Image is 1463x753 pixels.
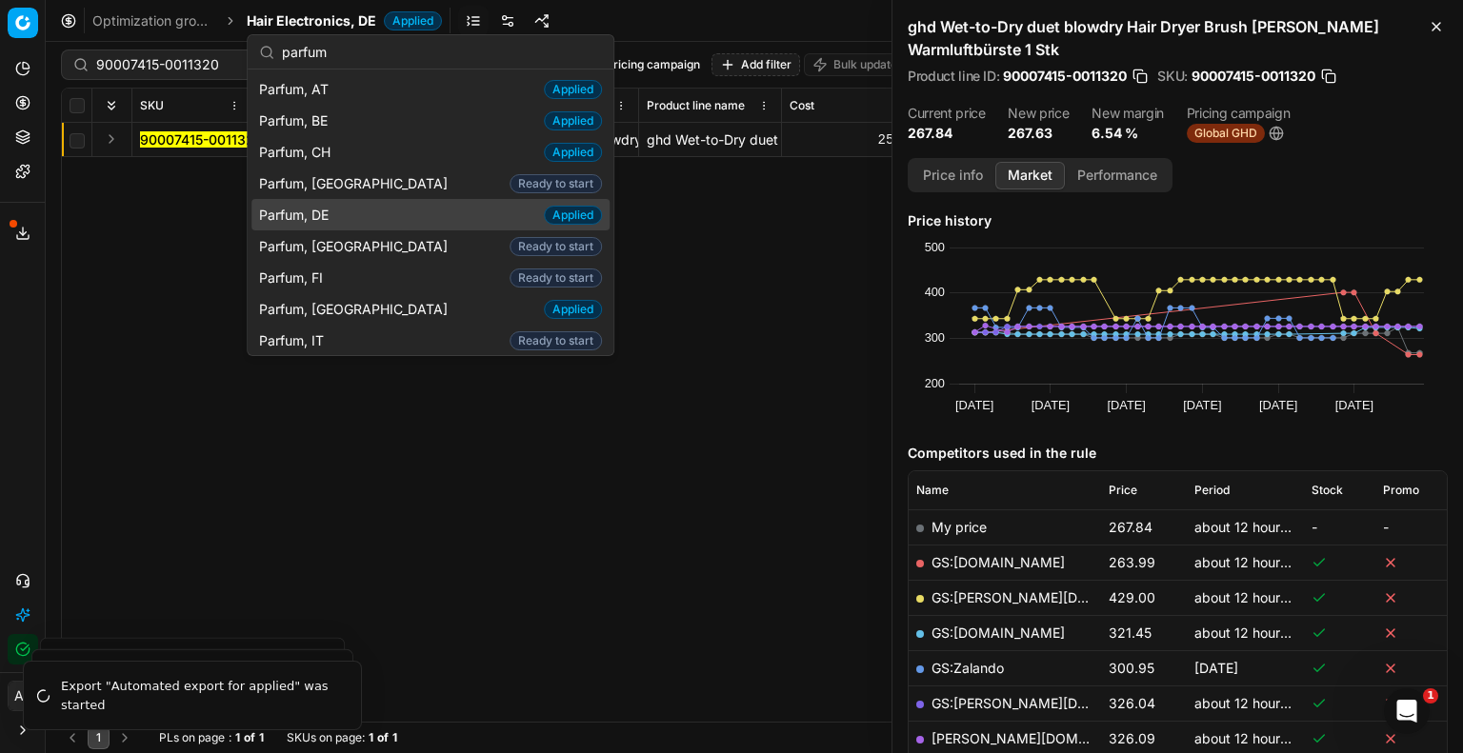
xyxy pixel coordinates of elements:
[932,589,1174,605] a: GS:[PERSON_NAME][DOMAIN_NAME]
[1304,509,1375,545] td: -
[247,11,442,30] span: Hair Electronics, DEApplied
[259,206,336,225] span: Parfum, DE
[1423,688,1438,703] span: 1
[9,682,37,710] span: AB
[92,11,214,30] a: Optimization groups
[369,730,373,745] strong: 1
[1335,398,1373,412] text: [DATE]
[1312,483,1343,498] span: Stock
[1109,695,1155,711] span: 326.04
[244,730,255,745] strong: of
[384,11,442,30] span: Applied
[1008,124,1069,143] dd: 267.63
[1194,589,1314,605] span: about 12 hours ago
[932,660,1004,676] a: GS:Zalando
[916,483,949,498] span: Name
[1384,688,1430,734] iframe: Intercom live chat
[1194,483,1230,498] span: Period
[392,730,397,745] strong: 1
[1183,398,1221,412] text: [DATE]
[1032,398,1070,412] text: [DATE]
[908,107,985,120] dt: Current price
[92,11,442,30] nav: breadcrumb
[140,130,263,149] button: 90007415-0011320
[1109,554,1155,570] span: 263.99
[259,730,264,745] strong: 1
[1092,107,1164,120] dt: New margin
[544,80,602,99] span: Applied
[61,726,136,749] nav: pagination
[1157,69,1188,83] span: SKU :
[8,681,38,711] button: AB
[282,33,602,71] input: Search groups...
[544,111,602,130] span: Applied
[908,211,1448,230] h5: Price history
[932,554,1065,570] a: GS:[DOMAIN_NAME]
[598,53,708,76] button: Pricing campaign
[100,94,123,117] button: Expand all
[1194,624,1314,641] span: about 12 hours ago
[259,300,455,319] span: Parfum, [GEOGRAPHIC_DATA]
[1194,554,1314,570] span: about 12 hours ago
[259,237,455,256] span: Parfum, [GEOGRAPHIC_DATA]
[88,726,110,749] button: 1
[259,268,331,287] span: Parfum, FI
[247,11,376,30] span: Hair Electronics, DE
[510,331,602,350] span: Ready to start
[1109,519,1152,535] span: 267.84
[1259,398,1297,412] text: [DATE]
[159,730,264,745] div: :
[1109,589,1155,605] span: 429.00
[1187,107,1290,120] dt: Pricing campaign
[248,69,613,355] div: Suggestions
[908,69,999,83] span: Product line ID :
[1194,660,1238,676] span: [DATE]
[1109,730,1155,746] span: 326.09
[790,130,926,149] div: 250.12
[1375,509,1447,545] td: -
[911,162,995,189] button: Price info
[1109,624,1152,641] span: 321.45
[908,15,1448,61] h2: ghd Wet-to-Dry duet blowdry Hair Dryer Brush [PERSON_NAME] Warmluftbürste 1 Stk
[159,730,225,745] span: PLs on page
[932,519,987,535] span: My price
[544,143,602,162] span: Applied
[96,55,305,74] input: Search by SKU or title
[259,143,338,162] span: Parfum, CH
[908,124,985,143] dd: 267.84
[995,162,1065,189] button: Market
[61,677,338,714] div: Export "Automated export for applied" was started
[377,730,389,745] strong: of
[925,376,945,390] text: 200
[1194,519,1314,535] span: about 12 hours ago
[1194,695,1314,711] span: about 12 hours ago
[955,398,993,412] text: [DATE]
[510,174,602,193] span: Ready to start
[908,444,1448,463] h5: Competitors used in the rule
[1008,107,1069,120] dt: New price
[544,206,602,225] span: Applied
[1187,124,1265,143] span: Global GHD
[259,331,331,350] span: Parfum, IT
[259,80,336,99] span: Parfum, AT
[113,726,136,749] button: Go to next page
[932,695,1174,711] a: GS:[PERSON_NAME][DOMAIN_NAME]
[1383,483,1419,498] span: Promo
[510,268,602,287] span: Ready to start
[100,128,123,150] button: Expand
[925,285,945,299] text: 400
[140,98,164,113] span: SKU
[140,131,263,148] mark: 90007415-0011320
[804,53,906,76] button: Bulk update
[1109,660,1154,676] span: 300.95
[647,130,773,149] div: ghd Wet-to-Dry duet blowdry Hair Dryer Brush [PERSON_NAME] Warmluftbürste 1 Stk
[1194,730,1314,746] span: about 12 hours ago
[61,726,84,749] button: Go to previous page
[925,330,945,345] text: 300
[1092,124,1164,143] dd: 6.54 %
[932,624,1065,641] a: GS:[DOMAIN_NAME]
[510,237,602,256] span: Ready to start
[544,300,602,319] span: Applied
[1065,162,1170,189] button: Performance
[287,730,365,745] span: SKUs on page :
